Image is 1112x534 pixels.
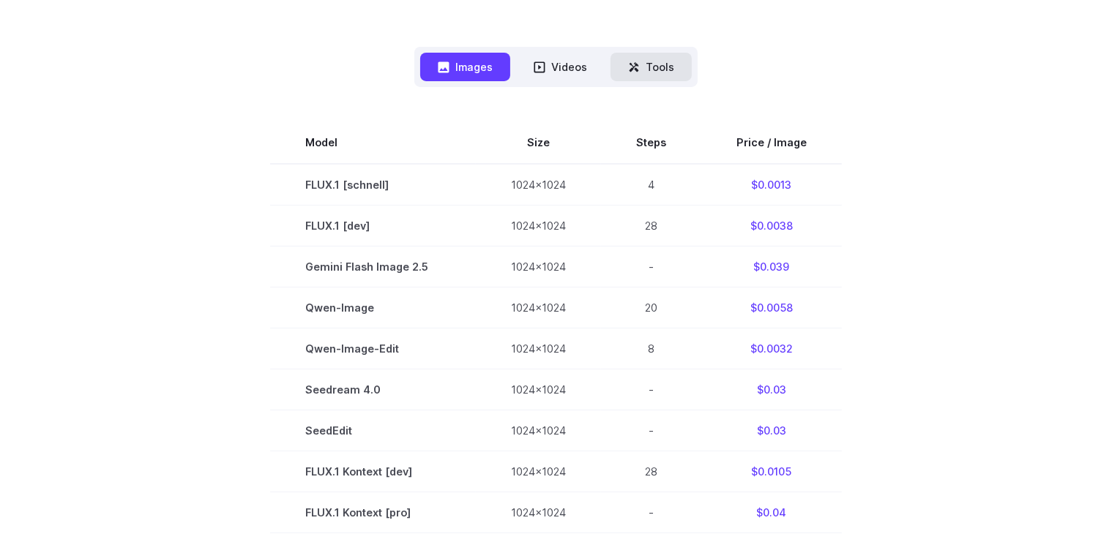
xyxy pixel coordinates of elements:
th: Model [270,122,476,163]
td: - [601,410,701,451]
th: Price / Image [701,122,842,163]
td: $0.0058 [701,287,842,328]
td: SeedEdit [270,410,476,451]
td: 1024x1024 [476,328,601,369]
td: Qwen-Image-Edit [270,328,476,369]
td: 1024x1024 [476,492,601,533]
td: FLUX.1 [schnell] [270,164,476,206]
span: Gemini Flash Image 2.5 [305,258,441,275]
td: $0.0105 [701,451,842,492]
td: 8 [601,328,701,369]
th: Steps [601,122,701,163]
th: Size [476,122,601,163]
td: 28 [601,205,701,246]
td: 20 [601,287,701,328]
td: 1024x1024 [476,369,601,410]
button: Tools [611,53,692,81]
td: - [601,492,701,533]
td: - [601,246,701,287]
td: 28 [601,451,701,492]
td: FLUX.1 [dev] [270,205,476,246]
td: $0.0032 [701,328,842,369]
td: $0.039 [701,246,842,287]
td: 1024x1024 [476,246,601,287]
button: Videos [516,53,605,81]
td: 1024x1024 [476,287,601,328]
td: Qwen-Image [270,287,476,328]
td: 1024x1024 [476,451,601,492]
td: 1024x1024 [476,164,601,206]
td: $0.0038 [701,205,842,246]
button: Images [420,53,510,81]
td: FLUX.1 Kontext [pro] [270,492,476,533]
td: - [601,369,701,410]
td: $0.03 [701,369,842,410]
td: 4 [601,164,701,206]
td: $0.03 [701,410,842,451]
td: FLUX.1 Kontext [dev] [270,451,476,492]
td: Seedream 4.0 [270,369,476,410]
td: 1024x1024 [476,410,601,451]
td: 1024x1024 [476,205,601,246]
td: $0.04 [701,492,842,533]
td: $0.0013 [701,164,842,206]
